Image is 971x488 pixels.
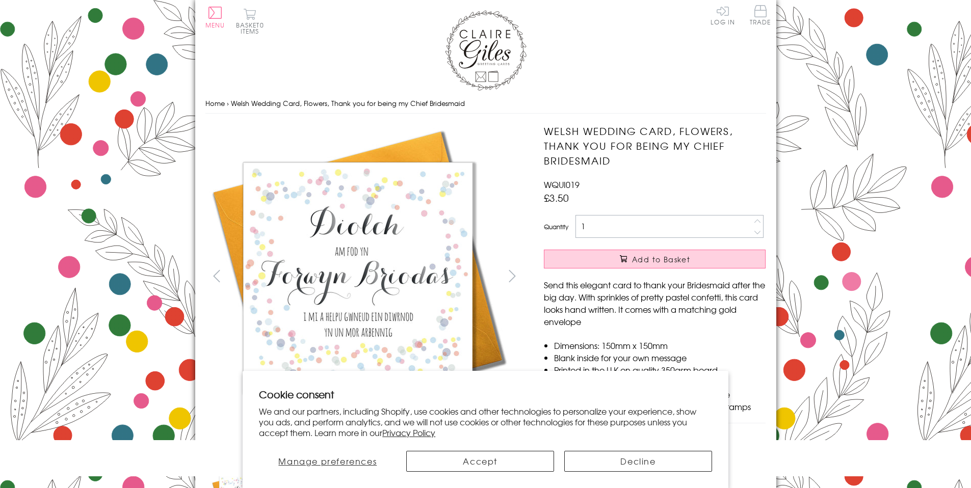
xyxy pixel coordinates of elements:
[259,451,396,472] button: Manage preferences
[205,124,511,429] img: Welsh Wedding Card, Flowers, Thank you for being my Chief Bridesmaid
[205,7,225,28] button: Menu
[711,5,735,25] a: Log In
[501,264,523,287] button: next
[259,387,712,401] h2: Cookie consent
[544,279,766,328] p: Send this elegant card to thank your Bridesmaid after the big day. With sprinkles of pretty paste...
[406,451,554,472] button: Accept
[564,451,712,472] button: Decline
[205,93,766,114] nav: breadcrumbs
[544,124,766,168] h1: Welsh Wedding Card, Flowers, Thank you for being my Chief Bridesmaid
[445,10,527,91] img: Claire Giles Greetings Cards
[544,250,766,268] button: Add to Basket
[236,8,264,34] button: Basket0 items
[227,98,229,108] span: ›
[544,222,568,231] label: Quantity
[544,178,580,191] span: WQUI019
[382,426,435,439] a: Privacy Policy
[205,20,225,30] span: Menu
[278,455,377,467] span: Manage preferences
[241,20,264,36] span: 0 items
[632,254,690,264] span: Add to Basket
[554,364,766,376] li: Printed in the U.K on quality 350gsm board
[544,191,569,205] span: £3.50
[554,339,766,351] li: Dimensions: 150mm x 150mm
[259,406,712,438] p: We and our partners, including Shopify, use cookies and other technologies to personalize your ex...
[750,5,771,27] a: Trade
[750,5,771,25] span: Trade
[205,264,228,287] button: prev
[231,98,465,108] span: Welsh Wedding Card, Flowers, Thank you for being my Chief Bridesmaid
[554,351,766,364] li: Blank inside for your own message
[205,98,225,108] a: Home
